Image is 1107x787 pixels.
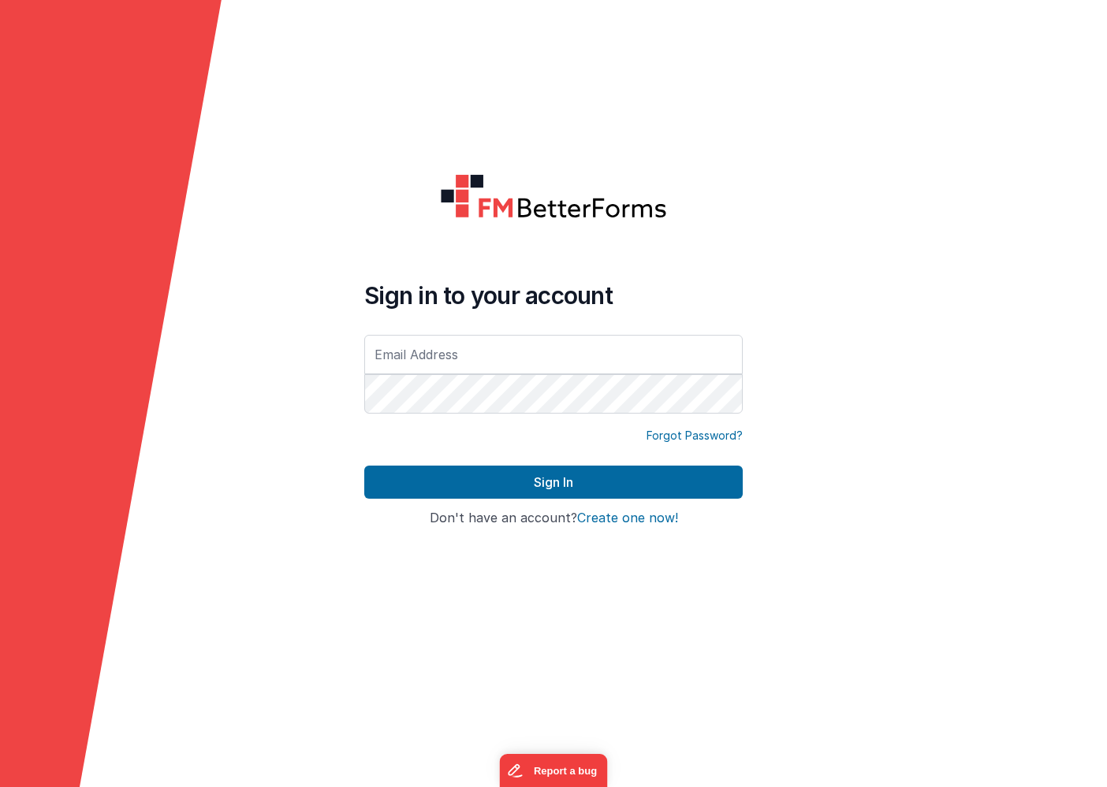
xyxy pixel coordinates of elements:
button: Create one now! [577,511,678,525]
h4: Sign in to your account [364,281,743,310]
input: Email Address [364,335,743,374]
button: Sign In [364,466,743,499]
a: Forgot Password? [647,428,743,444]
h4: Don't have an account? [364,511,743,525]
iframe: Marker.io feedback button [500,754,608,787]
